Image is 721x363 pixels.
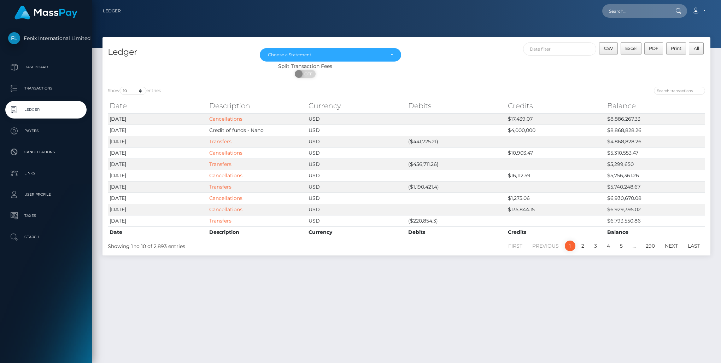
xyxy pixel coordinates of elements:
[108,215,207,226] td: [DATE]
[108,125,207,136] td: [DATE]
[8,62,84,73] p: Dashboard
[5,165,87,182] a: Links
[8,83,84,94] p: Transactions
[625,46,637,51] span: Excel
[671,46,681,51] span: Print
[605,226,705,238] th: Balance
[8,104,84,115] p: Ledger
[108,113,207,125] td: [DATE]
[209,218,231,224] a: Transfers
[207,226,307,238] th: Description
[5,186,87,203] a: User Profile
[5,35,87,41] span: Fenix International Limited
[642,241,659,251] a: 290
[108,192,207,204] td: [DATE]
[108,170,207,181] td: [DATE]
[621,42,641,54] button: Excel
[506,99,606,113] th: Credits
[406,181,506,192] td: ($1,190,421.4)
[108,226,207,238] th: Date
[209,161,231,167] a: Transfers
[307,136,406,147] td: USD
[307,204,406,215] td: USD
[661,241,682,251] a: Next
[605,136,705,147] td: $4,868,828.26
[108,136,207,147] td: [DATE]
[209,184,231,190] a: Transfers
[666,42,686,54] button: Print
[406,159,506,170] td: ($456,711.26)
[102,63,508,70] div: Split Transaction Fees
[209,150,242,156] a: Cancellations
[605,125,705,136] td: $8,868,828.26
[523,42,597,56] input: Date filter
[406,99,506,113] th: Debits
[8,168,84,179] p: Links
[654,87,705,95] input: Search transactions
[599,42,618,54] button: CSV
[684,241,704,251] a: Last
[605,192,705,204] td: $6,930,670.08
[8,147,84,157] p: Cancellations
[5,228,87,246] a: Search
[8,32,20,44] img: Fenix International Limited
[5,80,87,97] a: Transactions
[605,215,705,226] td: $6,793,550.86
[307,181,406,192] td: USD
[578,241,588,251] a: 2
[5,101,87,119] a: Ledger
[590,241,601,251] a: 3
[8,232,84,242] p: Search
[207,125,307,136] td: Credit of funds - Nano
[406,226,506,238] th: Debits
[694,46,699,51] span: All
[108,181,207,192] td: [DATE]
[565,241,575,251] a: 1
[8,189,84,200] p: User Profile
[108,46,249,58] h4: Ledger
[307,226,406,238] th: Currency
[108,147,207,159] td: [DATE]
[406,136,506,147] td: ($441,725.21)
[108,99,207,113] th: Date
[307,215,406,226] td: USD
[5,122,87,140] a: Payees
[605,99,705,113] th: Balance
[209,195,242,201] a: Cancellations
[5,58,87,76] a: Dashboard
[506,204,606,215] td: $135,844.15
[605,113,705,125] td: $8,886,267.33
[602,4,669,18] input: Search...
[506,192,606,204] td: $1,275.06
[209,206,242,213] a: Cancellations
[307,147,406,159] td: USD
[108,240,351,250] div: Showing 1 to 10 of 2,893 entries
[209,116,242,122] a: Cancellations
[307,159,406,170] td: USD
[8,126,84,136] p: Payees
[307,192,406,204] td: USD
[644,42,663,54] button: PDF
[506,226,606,238] th: Credits
[209,138,231,145] a: Transfers
[268,52,385,58] div: Choose a Statement
[209,172,242,179] a: Cancellations
[307,113,406,125] td: USD
[689,42,704,54] button: All
[260,48,401,62] button: Choose a Statement
[605,181,705,192] td: $5,740,248.67
[207,99,307,113] th: Description
[299,70,316,78] span: OFF
[5,143,87,161] a: Cancellations
[649,46,658,51] span: PDF
[108,87,161,95] label: Show entries
[307,125,406,136] td: USD
[14,6,77,19] img: MassPay Logo
[616,241,627,251] a: 5
[603,241,614,251] a: 4
[103,4,121,18] a: Ledger
[8,211,84,221] p: Taxes
[506,113,606,125] td: $17,439.07
[506,170,606,181] td: $16,112.59
[605,204,705,215] td: $6,929,395.02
